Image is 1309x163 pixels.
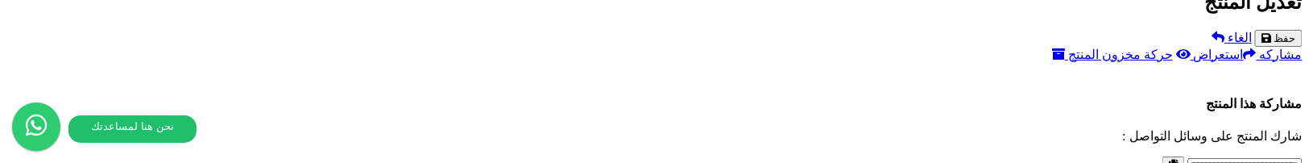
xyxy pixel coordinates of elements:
span: حركة مخزون المنتج [1068,48,1173,61]
p: شارك المنتج على وسائل التواصل : [6,128,1303,144]
span: حفظ [1274,32,1296,44]
a: حركة مخزون المنتج [1052,48,1173,61]
a: استعراض [1176,48,1244,61]
span: الغاء [1228,31,1252,44]
a: الغاء [1212,31,1252,44]
button: حفظ [1255,30,1303,47]
a: مشاركه [1244,48,1303,61]
span: مشاركه [1260,48,1303,61]
h4: مشاركة هذا المنتج [6,96,1303,111]
span: استعراض [1194,48,1244,61]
